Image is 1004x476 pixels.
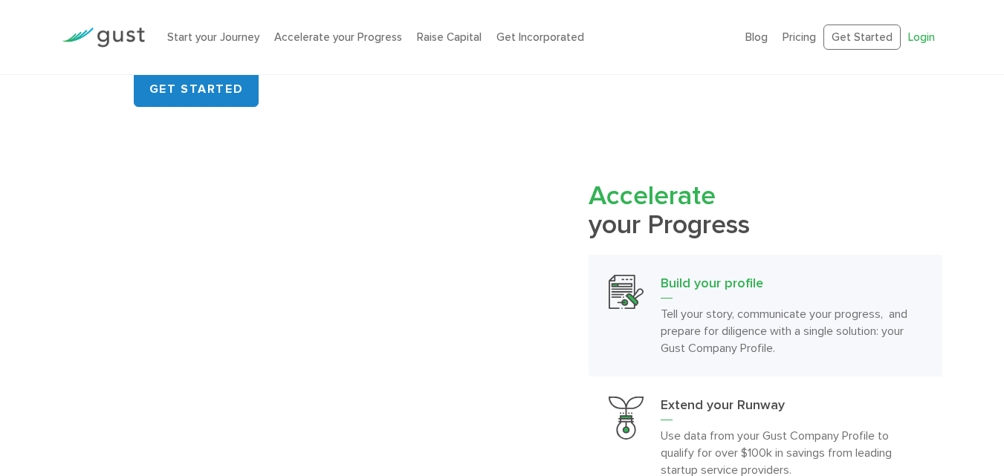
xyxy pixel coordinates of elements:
h3: Extend your Runway [661,397,923,420]
a: Get Started [823,25,901,50]
a: GET STARTED [134,71,259,107]
a: Login [908,30,935,44]
img: Gust Logo [62,27,145,48]
img: Build Your Profile [609,275,644,310]
h3: Build your profile [661,275,923,299]
a: Get Incorporated [496,30,584,44]
img: Extend Your Runway [609,397,644,440]
span: Accelerate [589,180,716,212]
a: Pricing [783,30,816,44]
h2: your Progress [589,181,943,239]
a: Start your Journey [167,30,259,44]
a: Blog [745,30,768,44]
a: Accelerate your Progress [274,30,402,44]
a: Build Your ProfileBuild your profileTell your story, communicate your progress, and prepare for d... [589,255,943,376]
p: Tell your story, communicate your progress, and prepare for diligence with a single solution: you... [661,305,923,356]
a: Raise Capital [417,30,482,44]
